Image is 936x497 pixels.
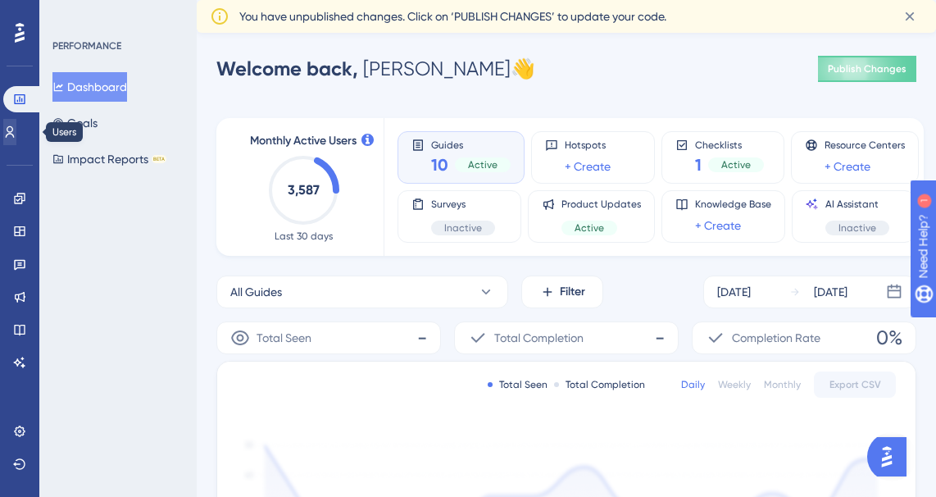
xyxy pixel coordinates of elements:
[554,378,645,391] div: Total Completion
[825,157,870,176] a: + Create
[828,62,906,75] span: Publish Changes
[216,57,358,80] span: Welcome back,
[814,282,847,302] div: [DATE]
[39,4,102,24] span: Need Help?
[575,221,604,235] span: Active
[695,139,764,150] span: Checklists
[239,7,666,26] span: You have unpublished changes. Click on ‘PUBLISH CHANGES’ to update your code.
[250,131,357,151] span: Monthly Active Users
[521,276,603,308] button: Filter
[717,282,751,302] div: [DATE]
[230,282,282,302] span: All Guides
[52,108,98,138] button: Goals
[695,153,702,176] span: 1
[488,378,548,391] div: Total Seen
[838,221,876,235] span: Inactive
[52,72,127,102] button: Dashboard
[655,325,665,351] span: -
[417,325,427,351] span: -
[764,378,801,391] div: Monthly
[216,276,508,308] button: All Guides
[695,216,741,235] a: + Create
[444,221,482,235] span: Inactive
[695,198,771,211] span: Knowledge Base
[431,198,495,211] span: Surveys
[825,139,905,152] span: Resource Centers
[718,378,751,391] div: Weekly
[825,198,889,211] span: AI Assistant
[818,56,916,82] button: Publish Changes
[152,155,166,163] div: BETA
[52,144,166,174] button: Impact ReportsBETA
[257,328,311,348] span: Total Seen
[494,328,584,348] span: Total Completion
[431,139,511,150] span: Guides
[52,39,121,52] div: PERFORMANCE
[216,56,535,82] div: [PERSON_NAME] 👋
[565,157,611,176] a: + Create
[565,139,611,152] span: Hotspots
[560,282,585,302] span: Filter
[867,432,916,481] iframe: UserGuiding AI Assistant Launcher
[721,158,751,171] span: Active
[876,325,902,351] span: 0%
[681,378,705,391] div: Daily
[468,158,498,171] span: Active
[431,153,448,176] span: 10
[114,8,119,21] div: 1
[275,230,333,243] span: Last 30 days
[814,372,896,398] button: Export CSV
[829,378,881,391] span: Export CSV
[732,328,820,348] span: Completion Rate
[561,198,641,211] span: Product Updates
[288,182,320,198] text: 3,587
